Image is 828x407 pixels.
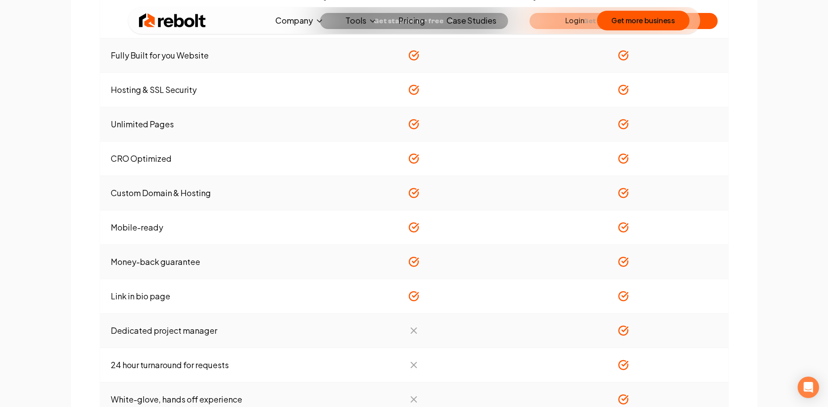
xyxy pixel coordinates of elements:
td: 24 hour turnaround for requests [100,348,310,382]
button: Get more business [597,11,689,30]
td: Money-back guarantee [100,245,310,279]
div: Open Intercom Messenger [798,377,819,398]
td: Hosting & SSL Security [100,73,310,107]
td: Fully Built for you Website [100,38,310,73]
td: CRO Optimized [100,142,310,176]
a: Case Studies [439,12,504,29]
td: Custom Domain & Hosting [100,176,310,210]
img: Rebolt Logo [139,12,206,29]
td: Link in bio page [100,279,310,314]
button: Company [268,12,331,29]
td: Mobile-ready [100,210,310,245]
a: Login [565,15,584,26]
td: Dedicated project manager [100,314,310,348]
td: Unlimited Pages [100,107,310,142]
a: Pricing [391,12,432,29]
button: Tools [338,12,384,29]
